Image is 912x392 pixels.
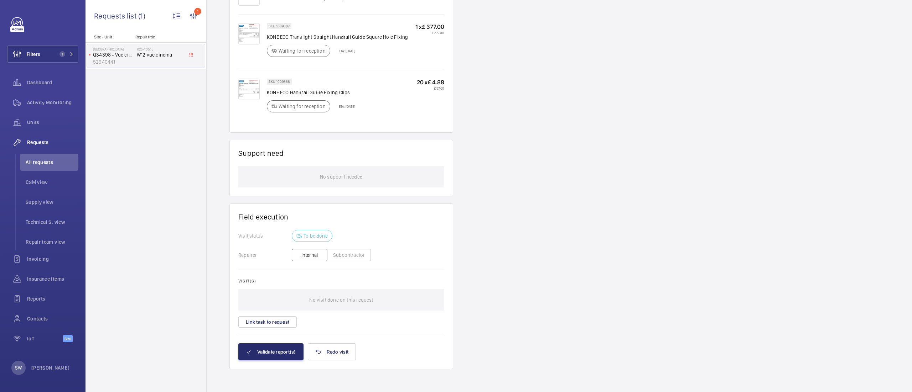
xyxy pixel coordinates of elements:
[417,86,444,90] p: £ 97.60
[137,47,184,51] h2: R25-10515
[135,35,182,39] p: Repair title
[292,249,327,261] button: Internal
[267,89,355,96] p: KONE ECO Handrail Guide Fixing Clips
[94,11,138,20] span: Requests list
[26,179,78,186] span: CSM view
[238,79,260,100] img: w4Apm_ihqMM1hPQ1uWAQ7bgQrTa4QfiruiIUt371R4EwA57G.png
[304,232,328,239] p: To be done
[59,51,65,57] span: 1
[93,51,134,58] p: Q34398 - Vue cinema 1-2 Escal
[327,249,371,261] button: Subcontractor
[26,198,78,206] span: Supply view
[85,35,133,39] p: Site - Unit
[269,80,290,83] p: SKU 1009888
[267,33,408,41] p: KONE ECO Translight Straight Handrail Guide Square Hole Fixing
[27,315,78,322] span: Contacts
[417,79,444,86] p: 20 x £ 4.88
[15,364,22,371] p: SW
[27,51,40,58] span: Filters
[279,47,326,54] p: Waiting for reception
[26,159,78,166] span: All requests
[31,364,70,371] p: [PERSON_NAME]
[27,79,78,86] span: Dashboard
[137,51,184,58] span: W12 vue cinema
[63,335,73,342] span: Beta
[269,25,290,27] p: SKU 1009887
[27,119,78,126] span: Units
[238,343,304,360] button: Validate report(s)
[238,316,297,328] button: Link task to request
[238,279,444,284] h2: Visit(s)
[27,255,78,263] span: Invoicing
[93,47,134,51] p: [GEOGRAPHIC_DATA]
[27,139,78,146] span: Requests
[27,99,78,106] span: Activity Monitoring
[309,289,373,311] p: No visit done on this request
[279,103,326,110] p: Waiting for reception
[7,46,78,63] button: Filters1
[415,23,444,31] p: 1 x £ 377.00
[320,166,363,187] p: No support needed
[93,58,134,65] p: 52940441
[238,23,260,44] img: w4Apm_ihqMM1hPQ1uWAQ7bgQrTa4QfiruiIUt371R4EwA57G.png
[335,104,355,108] p: ETA: [DATE]
[238,149,284,158] h1: Support need
[27,295,78,302] span: Reports
[26,238,78,245] span: Repair team view
[27,275,78,282] span: Insurance items
[335,49,355,53] p: ETA: [DATE]
[415,31,444,35] p: £ 377.00
[27,335,63,342] span: IoT
[238,212,444,221] h1: Field execution
[26,218,78,226] span: Technical S. view
[308,343,356,360] button: Redo visit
